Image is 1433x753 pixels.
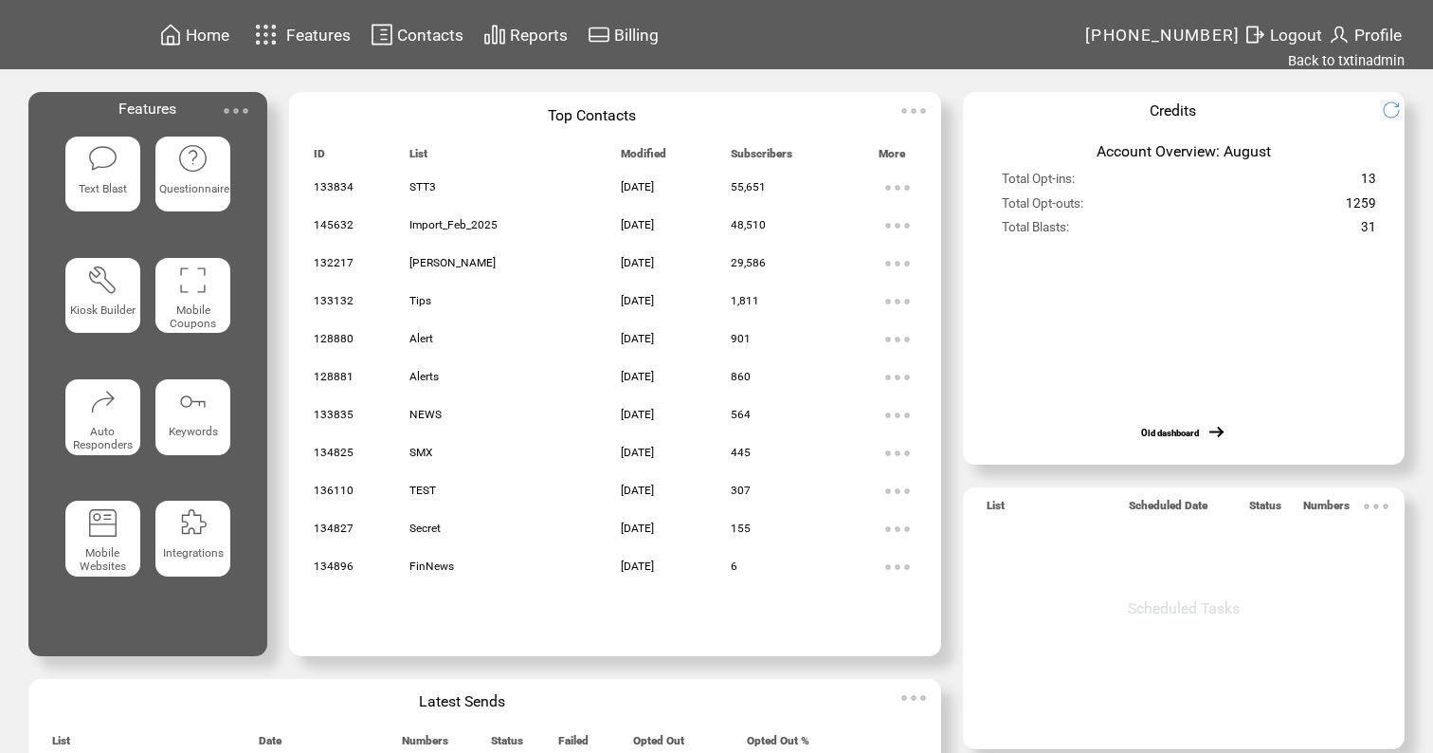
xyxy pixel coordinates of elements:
[895,92,933,130] img: ellypsis.svg
[314,294,354,307] span: 133132
[621,484,654,497] span: [DATE]
[510,26,568,45] span: Reports
[1128,599,1240,617] span: Scheduled Tasks
[409,370,439,383] span: Alerts
[159,23,182,46] img: home.svg
[481,20,571,49] a: Reports
[156,20,232,49] a: Home
[621,370,654,383] span: [DATE]
[79,182,127,195] span: Text Blast
[731,147,792,169] span: Subscribers
[286,26,351,45] span: Features
[731,294,759,307] span: 1,811
[314,147,325,169] span: ID
[879,245,916,283] img: ellypsis.svg
[314,522,354,535] span: 134827
[731,370,751,383] span: 860
[548,106,636,124] span: Top Contacts
[621,446,654,459] span: [DATE]
[621,180,654,193] span: [DATE]
[314,256,354,269] span: 132217
[1129,499,1207,521] span: Scheduled Date
[409,147,427,169] span: List
[87,507,118,539] img: mobile-websites.svg
[409,560,454,573] span: FinNews
[1357,487,1395,525] img: ellypsis.svg
[879,147,905,169] span: More
[409,218,498,231] span: Import_Feb_2025
[314,218,354,231] span: 145632
[1241,20,1325,49] a: Logout
[1002,195,1083,219] span: Total Opt-outs:
[1328,23,1351,46] img: profile.svg
[879,434,916,472] img: ellypsis.svg
[879,510,916,548] img: ellypsis.svg
[371,23,393,46] img: contacts.svg
[409,446,432,459] span: SMX
[409,180,436,193] span: STT3
[1288,52,1405,69] a: Back to txtinadmin
[1002,219,1069,243] span: Total Blasts:
[118,100,176,118] span: Features
[621,294,654,307] span: [DATE]
[65,379,140,486] a: Auto Responders
[621,408,654,421] span: [DATE]
[1150,101,1196,119] span: Credits
[169,425,218,438] span: Keywords
[621,147,666,169] span: Modified
[409,294,431,307] span: Tips
[987,499,1005,521] span: List
[621,218,654,231] span: [DATE]
[87,265,118,296] img: tool%201.svg
[1249,499,1281,521] span: Status
[731,256,766,269] span: 29,586
[177,386,209,417] img: keywords.svg
[621,522,654,535] span: [DATE]
[177,265,209,296] img: coupons.svg
[879,207,916,245] img: ellypsis.svg
[879,396,916,434] img: ellypsis.svg
[1346,195,1376,219] span: 1259
[731,522,751,535] span: 155
[483,23,506,46] img: chart.svg
[186,26,229,45] span: Home
[314,408,354,421] span: 133835
[65,501,140,607] a: Mobile Websites
[314,560,354,573] span: 134896
[217,92,255,130] img: ellypsis.svg
[731,560,737,573] span: 6
[170,303,216,330] span: Mobile Coupons
[177,507,209,539] img: integrations.svg
[314,446,354,459] span: 134825
[1141,428,1199,438] a: Old dashboard
[73,425,133,451] span: Auto Responders
[80,546,126,573] span: Mobile Websites
[879,358,916,396] img: ellypsis.svg
[731,484,751,497] span: 307
[879,472,916,510] img: ellypsis.svg
[1270,26,1322,45] span: Logout
[249,19,282,50] img: features.svg
[1354,26,1402,45] span: Profile
[155,137,230,243] a: Questionnaire
[87,143,118,174] img: text-blast.svg
[368,20,466,49] a: Contacts
[70,303,136,317] span: Kiosk Builder
[879,169,916,207] img: ellypsis.svg
[621,256,654,269] span: [DATE]
[409,408,442,421] span: NEWS
[1243,23,1266,46] img: exit.svg
[177,143,209,174] img: questionnaire.svg
[163,546,224,560] span: Integrations
[314,370,354,383] span: 128881
[588,23,610,46] img: creidtcard.svg
[409,256,496,269] span: [PERSON_NAME]
[409,484,436,497] span: TEST
[731,408,751,421] span: 564
[731,446,751,459] span: 445
[621,332,654,345] span: [DATE]
[621,560,654,573] span: [DATE]
[155,258,230,364] a: Mobile Coupons
[314,332,354,345] span: 128880
[1325,20,1405,49] a: Profile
